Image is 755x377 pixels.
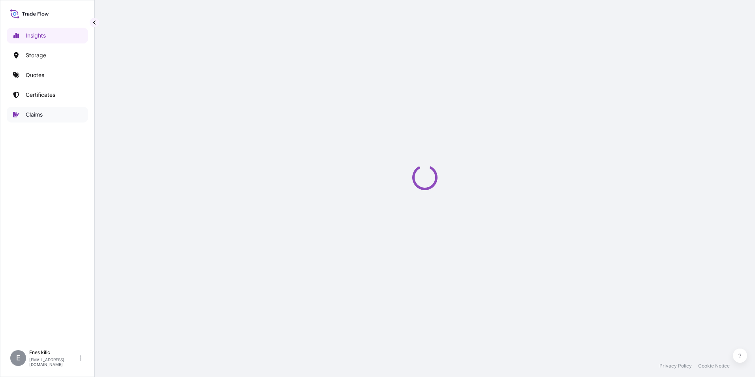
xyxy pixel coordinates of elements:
p: Quotes [26,71,44,79]
p: Certificates [26,91,55,99]
span: E [16,354,21,362]
a: Claims [7,107,88,123]
p: Storage [26,51,46,59]
a: Cookie Notice [698,363,730,369]
p: Insights [26,32,46,40]
p: [EMAIL_ADDRESS][DOMAIN_NAME] [29,357,78,367]
p: Claims [26,111,43,119]
a: Certificates [7,87,88,103]
a: Privacy Policy [659,363,692,369]
a: Quotes [7,67,88,83]
a: Storage [7,47,88,63]
p: Enes kilic [29,349,78,356]
a: Insights [7,28,88,43]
